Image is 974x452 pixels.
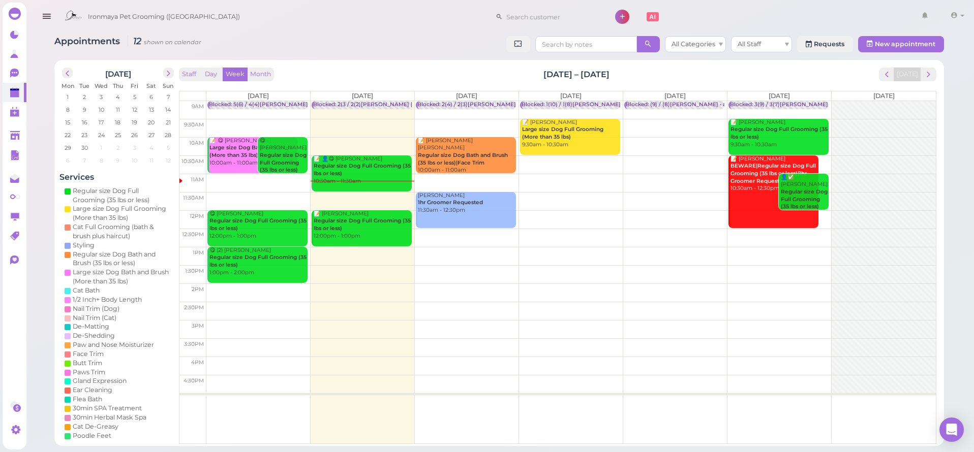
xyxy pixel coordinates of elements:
span: 3 [99,92,104,102]
div: Open Intercom Messenger [939,417,964,442]
span: 23 [80,131,88,140]
div: Paws Trim [73,368,105,377]
div: Nail Trim (Dog) [73,304,119,313]
span: 6 [148,92,154,102]
span: 24 [97,131,106,140]
button: prev [62,68,73,78]
span: 1 [66,92,70,102]
div: Blocked: (9) / (8)[PERSON_NAME] • appointment [626,101,758,109]
div: 📝 👤😋 [PERSON_NAME] 10:30am - 11:30am [313,155,412,185]
span: 2pm [192,286,204,293]
span: 2 [82,92,87,102]
div: 1/2 Inch+ Body Length [73,295,142,304]
div: 📝 [PERSON_NAME] 9:30am - 10:30am [730,119,829,149]
span: 12 [131,105,138,114]
span: 30 [80,143,89,152]
b: Regular size Dog Full Grooming (35 lbs or less) [209,217,307,232]
a: Requests [797,36,853,52]
div: 📝 😋 [PERSON_NAME] 10:00am - 11:00am [209,137,297,167]
div: 😋 [PERSON_NAME] 10:00am - 11:00am [259,137,308,189]
button: Month [247,68,274,81]
div: Nail Trim (Cat) [73,313,116,322]
span: 2 [115,143,120,152]
button: New appointment [858,36,944,52]
div: Cat Full Grooming (bath & brush plus haircut) [73,222,171,241]
span: 9 [115,156,120,165]
span: 20 [147,118,156,127]
div: Styling [73,241,95,250]
div: Large size Dog Full Grooming (More than 35 lbs) [73,204,171,222]
div: 👤✅ [PERSON_NAME] 11:00am - 12:00pm [780,174,829,226]
span: 5 [166,143,171,152]
button: Staff [179,68,199,81]
div: Flea Bath [73,395,102,404]
div: 30min SPA Treatment [73,404,142,413]
div: Ear Cleaning [73,385,112,395]
div: Blocked: 2(3 / 2(2)[PERSON_NAME] [PERSON_NAME] 9:30 10:00 1:30 • appointment [313,101,537,109]
span: 27 [147,131,156,140]
span: 7 [82,156,87,165]
div: 📝 [PERSON_NAME] [PERSON_NAME] 10:00am - 11:00am [417,137,516,174]
span: 10am [189,140,204,146]
div: 😋 (2) [PERSON_NAME] 1:00pm - 2:00pm [209,247,308,277]
span: Ironmaya Pet Grooming ([GEOGRAPHIC_DATA]) [88,3,240,31]
button: Week [223,68,248,81]
span: 10:30am [181,158,204,165]
span: [DATE] [664,92,686,100]
span: 11 [148,156,155,165]
div: Cat Bath [73,286,100,295]
span: 16 [81,118,88,127]
span: 6 [65,156,71,165]
span: 22 [64,131,72,140]
span: [DATE] [352,92,373,100]
span: 3 [132,143,137,152]
span: Thu [113,82,123,89]
span: 14 [164,105,172,114]
span: 25 [114,131,122,140]
button: prev [879,68,895,81]
b: 1hr Groomer Requested [418,199,483,206]
span: All Staff [738,40,761,48]
span: 1 [99,143,103,152]
span: New appointment [875,40,935,48]
span: [DATE] [456,92,477,100]
span: 12pm [190,213,204,219]
span: 12:30pm [182,231,204,238]
b: BEWARE|Regular size Dog Full Grooming (35 lbs or less)|1hr Groomer Requested [731,163,816,184]
span: 28 [164,131,172,140]
span: 8 [99,156,104,165]
span: 12 [165,156,172,165]
span: 4pm [191,359,204,366]
span: 11am [191,176,204,183]
b: Regular size Dog Full Grooming (35 lbs or less) [209,254,307,268]
div: 📝 [PERSON_NAME] 12:00pm - 1:00pm [313,210,412,240]
div: De-Matting [73,322,109,331]
span: Mon [62,82,74,89]
b: Regular size Dog Bath and Brush (35 lbs or less)|Face Trim [418,152,508,166]
span: 4 [148,143,154,152]
div: 📝 [PERSON_NAME] 10:30am - 12:30pm [730,155,818,192]
span: 3pm [192,322,204,329]
div: Gland Expression [73,376,127,385]
span: [DATE] [248,92,269,100]
div: [PERSON_NAME] 11:30am - 12:30pm [417,192,516,214]
span: 2:30pm [184,304,204,311]
span: 9am [192,103,204,110]
span: 11:30am [183,195,204,201]
span: 7 [166,92,171,102]
span: 5 [132,92,137,102]
b: Large size Dog Bath and Brush (More than 35 lbs) [209,144,293,158]
span: 29 [64,143,72,152]
small: shown on calendar [144,39,201,46]
div: Paw and Nose Moisturizer [73,340,154,349]
input: Search customer [503,9,601,25]
span: 4:30pm [184,377,204,384]
div: Face Trim [73,349,104,359]
span: 9 [82,105,87,114]
span: [DATE] [560,92,582,100]
h2: [DATE] [105,68,131,79]
b: Regular size Dog Full Grooming (35 lbs or less) [781,188,828,210]
div: 30min Herbal Mask Spa [73,413,146,422]
b: Regular size Dog Full Grooming (35 lbs or less) [314,163,411,177]
span: All Categories [672,40,715,48]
